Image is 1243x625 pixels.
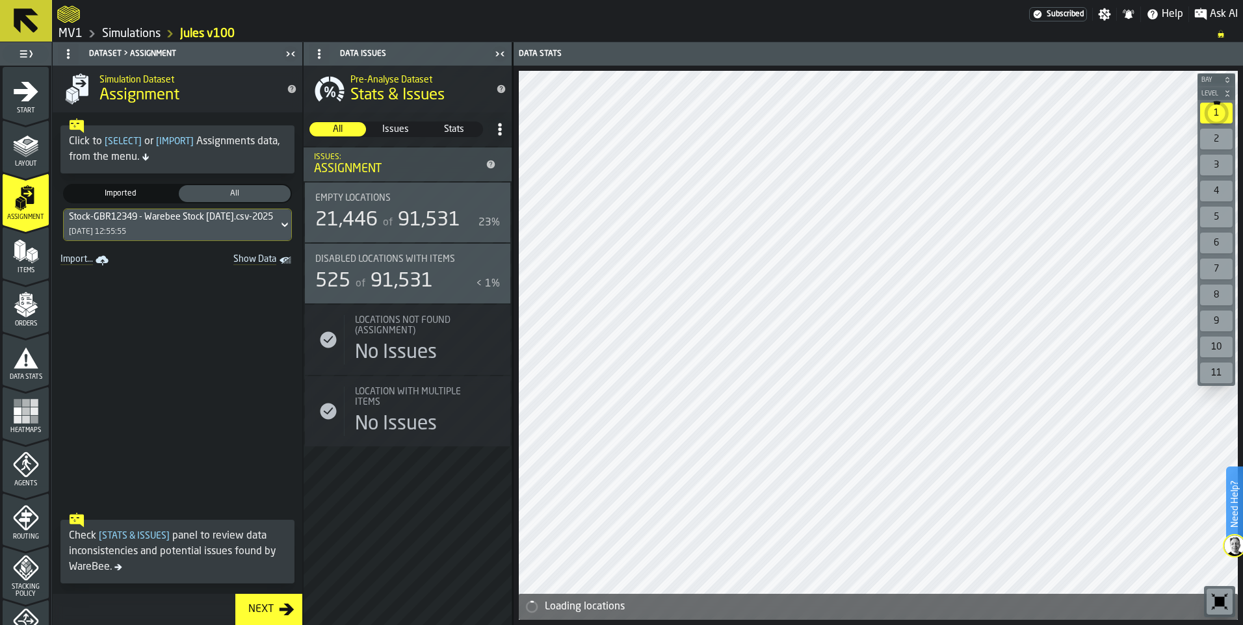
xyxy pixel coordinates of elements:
span: Show Data [188,254,276,267]
li: menu Start [3,67,49,119]
div: No Issues [355,341,437,364]
div: Title [315,193,500,203]
div: Menu Subscription [1029,7,1087,21]
span: Location with multiple Items [355,387,484,407]
span: Ask AI [1210,6,1238,22]
span: 91,531 [371,272,433,291]
div: Title [355,315,484,336]
div: No Issues [355,413,437,436]
div: 3 [1200,155,1233,175]
span: Heatmaps [3,427,49,434]
h2: Sub Title [350,72,486,85]
span: Assignment [3,214,49,221]
div: thumb [426,122,482,136]
li: menu Routing [3,493,49,545]
div: title-Assignment [53,66,302,112]
div: Title [315,193,484,203]
div: thumb [64,185,176,202]
a: logo-header [521,591,595,617]
div: Check panel to review data inconsistencies and potential issues found by WareBee. [69,528,286,575]
a: link-to-/wh/i/3ccf57d1-1e0c-4a81-a3bb-c2011c5f0d50 [102,27,161,41]
button: button- [1197,73,1235,86]
header: Data Stats [514,42,1243,66]
div: button-toolbar-undefined [1204,586,1235,617]
span: Bay [1199,77,1221,84]
div: alert-Loading locations [519,594,1238,620]
div: 21,446 [315,209,378,232]
div: 10 [1200,337,1233,357]
span: Routing [3,533,49,541]
li: menu Orders [3,280,49,332]
span: Orders [3,320,49,327]
div: 2 [1200,129,1233,149]
span: ] [190,137,194,146]
div: 525 [315,270,350,293]
div: Data Issues [306,44,491,64]
span: Subscribed [1047,10,1084,19]
label: button-switch-multi-All [177,184,292,203]
label: button-toggle-Settings [1093,8,1116,21]
label: button-toggle-Notifications [1117,8,1140,21]
div: DropdownMenuValue-40bd9d5f-a91c-4271-99dc-9d2e926b31ba [69,212,273,222]
span: ] [138,137,142,146]
span: Select [102,137,144,146]
span: [ [105,137,108,146]
span: [ [99,531,102,541]
div: 8 [1200,285,1233,305]
div: 4 [1200,181,1233,201]
svg: Reset zoom and position [1209,591,1230,612]
div: button-toolbar-undefined [1197,204,1235,230]
div: title-Stats & Issues [304,66,512,112]
div: thumb [179,185,291,202]
label: button-toggle-Close me [281,46,300,62]
div: button-toolbar-undefined [1197,126,1235,152]
span: Layout [3,160,49,168]
label: button-switch-multi-Stats [425,121,483,137]
div: [DATE] 12:55:55 [69,227,126,236]
a: link-to-/wh/i/3ccf57d1-1e0c-4a81-a3bb-c2011c5f0d50/settings/billing [1029,7,1087,21]
div: stat-Empty locations [305,183,510,242]
div: 1 [1200,103,1233,123]
span: of [356,279,365,289]
span: Disabled locations with Items [315,254,455,264]
label: button-toggle-Close me [491,46,509,62]
div: stat-Location with multiple Items [305,376,510,446]
span: Import [153,137,196,146]
div: 6 [1200,233,1233,253]
div: 9 [1200,311,1233,331]
a: link-to-/wh/i/3ccf57d1-1e0c-4a81-a3bb-c2011c5f0d50/import/assignment/ [55,251,116,270]
span: Start [3,107,49,114]
span: All [310,123,365,136]
label: button-switch-multi-Imported [63,184,177,203]
span: All [181,188,288,199]
div: Data Stats [516,49,880,58]
li: menu Stacking Policy [3,546,49,598]
nav: Breadcrumb [57,26,1238,42]
div: Issues: [314,153,480,162]
button: button- [1197,87,1235,100]
span: 91,531 [398,210,460,230]
div: Title [315,254,500,264]
span: Stats [426,123,482,136]
div: Title [355,387,500,407]
label: button-switch-multi-All [309,121,367,137]
div: DropdownMenuValue-40bd9d5f-a91c-4271-99dc-9d2e926b31ba[DATE] 12:55:55 [63,209,292,241]
div: button-toolbar-undefined [1197,256,1235,282]
a: toggle-dataset-table-Show Data [183,251,300,270]
div: < 1% [476,276,500,292]
span: Imported [67,188,174,199]
div: Stock-GBR12349 - Warebee Stock [DATE].csv-2025-10-08 [69,212,300,222]
a: logo-header [57,3,80,26]
span: Help [1162,6,1183,22]
label: button-toggle-Toggle Full Menu [3,45,49,63]
a: link-to-/wh/i/3ccf57d1-1e0c-4a81-a3bb-c2011c5f0d50 [59,27,83,41]
label: button-switch-multi-Issues [367,121,425,137]
div: Assignment [314,162,480,176]
li: menu Data Stats [3,333,49,385]
span: Agents [3,480,49,487]
div: Dataset > Assignment [55,44,281,64]
div: Title [355,315,500,336]
div: stat-Disabled locations with Items [305,244,510,303]
div: 23% [478,215,500,231]
li: menu Layout [3,120,49,172]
